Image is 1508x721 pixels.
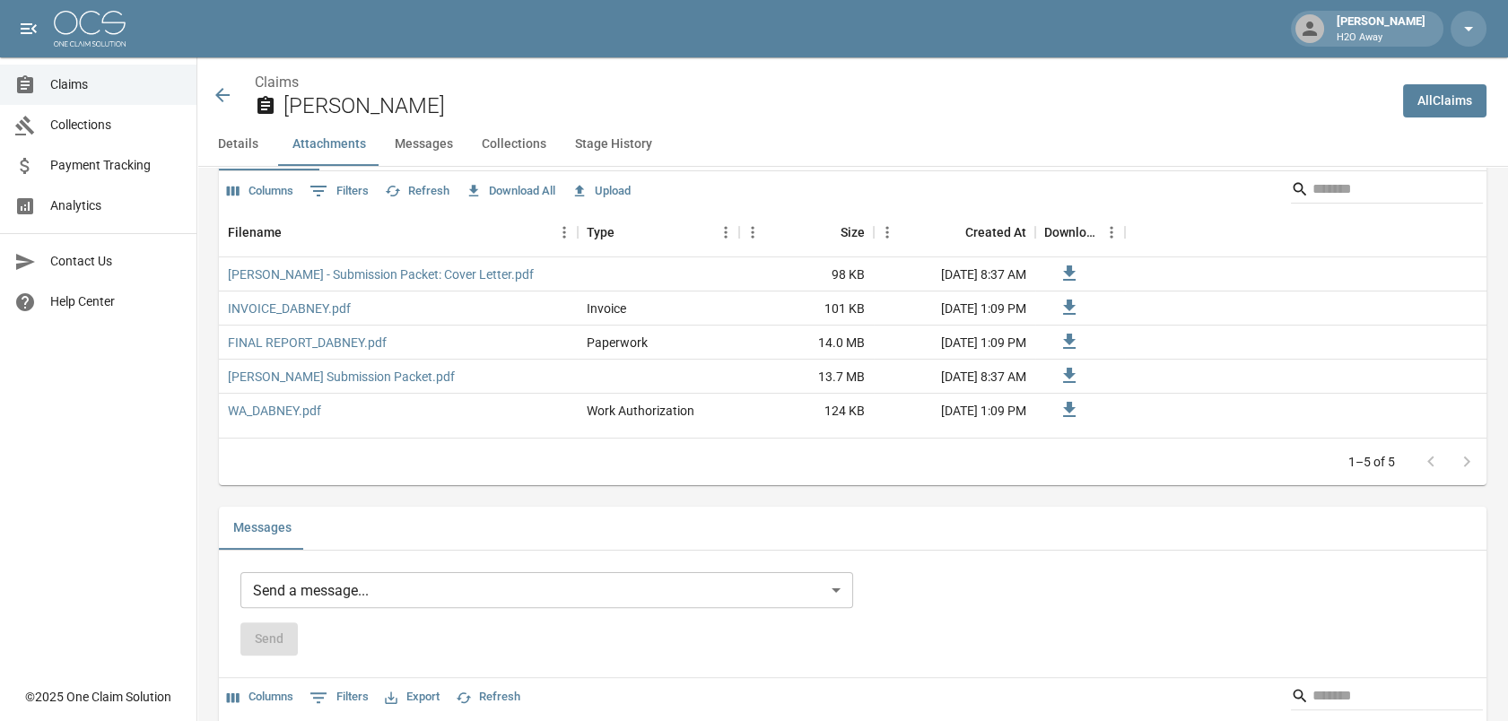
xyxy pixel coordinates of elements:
[278,123,380,166] button: Attachments
[11,11,47,47] button: open drawer
[197,123,278,166] button: Details
[219,507,1486,550] div: related-list tabs
[551,219,578,246] button: Menu
[222,178,298,205] button: Select columns
[567,178,635,205] button: Upload
[228,368,455,386] a: [PERSON_NAME] Submission Packet.pdf
[197,123,1508,166] div: anchor tabs
[739,360,874,394] div: 13.7 MB
[451,683,525,711] button: Refresh
[874,394,1035,428] div: [DATE] 1:09 PM
[739,326,874,360] div: 14.0 MB
[1329,13,1433,45] div: [PERSON_NAME]
[467,123,561,166] button: Collections
[50,252,182,271] span: Contact Us
[1291,175,1483,207] div: Search
[50,75,182,94] span: Claims
[874,291,1035,326] div: [DATE] 1:09 PM
[54,11,126,47] img: ocs-logo-white-transparent.png
[1035,207,1125,257] div: Download
[739,257,874,291] div: 98 KB
[712,219,739,246] button: Menu
[561,123,667,166] button: Stage History
[240,572,853,608] div: Send a message...
[50,116,182,135] span: Collections
[380,178,454,205] button: Refresh
[380,683,444,711] button: Export
[587,334,648,352] div: Paperwork
[739,291,874,326] div: 101 KB
[305,683,373,712] button: Show filters
[219,507,306,550] button: Messages
[874,219,901,246] button: Menu
[461,178,560,205] button: Download All
[841,207,865,257] div: Size
[587,207,615,257] div: Type
[874,326,1035,360] div: [DATE] 1:09 PM
[739,219,766,246] button: Menu
[874,257,1035,291] div: [DATE] 8:37 AM
[228,265,534,283] a: [PERSON_NAME] - Submission Packet: Cover Letter.pdf
[228,402,321,420] a: WA_DABNEY.pdf
[587,402,694,420] div: Work Authorization
[222,683,298,711] button: Select columns
[228,207,282,257] div: Filename
[1403,84,1486,117] a: AllClaims
[50,196,182,215] span: Analytics
[1348,453,1395,471] p: 1–5 of 5
[283,93,1389,119] h2: [PERSON_NAME]
[305,177,373,205] button: Show filters
[228,300,351,317] a: INVOICE_DABNEY.pdf
[255,74,299,91] a: Claims
[874,360,1035,394] div: [DATE] 8:37 AM
[1337,30,1425,46] p: H2O Away
[965,207,1026,257] div: Created At
[739,207,874,257] div: Size
[50,156,182,175] span: Payment Tracking
[578,207,739,257] div: Type
[1291,682,1483,714] div: Search
[874,207,1035,257] div: Created At
[380,123,467,166] button: Messages
[587,300,626,317] div: Invoice
[255,72,1389,93] nav: breadcrumb
[25,688,171,706] div: © 2025 One Claim Solution
[219,207,578,257] div: Filename
[739,394,874,428] div: 124 KB
[228,334,387,352] a: FINAL REPORT_DABNEY.pdf
[1098,219,1125,246] button: Menu
[50,292,182,311] span: Help Center
[1044,207,1098,257] div: Download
